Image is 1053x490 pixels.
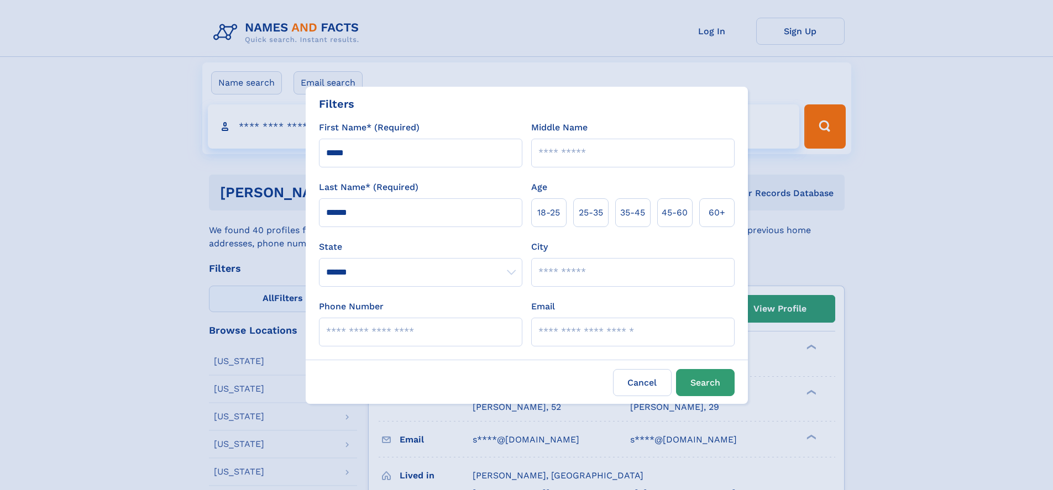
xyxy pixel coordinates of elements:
[319,181,418,194] label: Last Name* (Required)
[319,300,384,313] label: Phone Number
[676,369,735,396] button: Search
[319,96,354,112] div: Filters
[531,300,555,313] label: Email
[613,369,672,396] label: Cancel
[537,206,560,219] span: 18‑25
[319,121,420,134] label: First Name* (Required)
[531,181,547,194] label: Age
[662,206,688,219] span: 45‑60
[531,240,548,254] label: City
[531,121,588,134] label: Middle Name
[579,206,603,219] span: 25‑35
[709,206,725,219] span: 60+
[620,206,645,219] span: 35‑45
[319,240,522,254] label: State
